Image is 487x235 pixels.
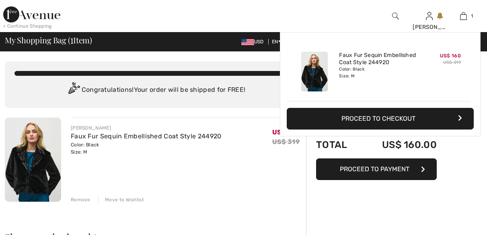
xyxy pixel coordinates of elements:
[301,52,328,91] img: Faux Fur Sequin Embellished Coat Style 244920
[71,124,222,132] div: [PERSON_NAME]
[272,39,282,45] span: EN
[413,23,446,31] div: [PERSON_NAME]
[71,132,222,140] a: Faux Fur Sequin Embellished Coat Style 244920
[426,12,433,20] a: Sign In
[392,11,399,21] img: search the website
[460,11,467,21] img: My Bag
[339,66,418,79] div: Color: Black Size: M
[287,108,474,130] button: Proceed to Checkout
[70,34,73,45] span: 1
[426,11,433,21] img: My Info
[14,82,296,98] div: Congratulations! Your order will be shipped for FREE!
[71,141,222,156] div: Color: Black Size: M
[443,60,461,65] s: US$ 319
[471,12,473,20] span: 1
[3,22,52,30] div: < Continue Shopping
[241,39,254,45] img: US Dollar
[5,36,92,44] span: My Shopping Bag ( Item)
[98,196,144,203] div: Move to Wishlist
[5,118,61,202] img: Faux Fur Sequin Embellished Coat Style 244920
[66,82,82,98] img: Congratulation2.svg
[241,39,267,45] span: USD
[440,53,461,59] span: US$ 160
[272,128,300,136] span: US$ 160
[447,11,480,21] a: 1
[71,196,90,203] div: Remove
[272,138,300,146] s: US$ 319
[339,52,418,66] a: Faux Fur Sequin Embellished Coat Style 244920
[3,6,60,22] img: 1ère Avenue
